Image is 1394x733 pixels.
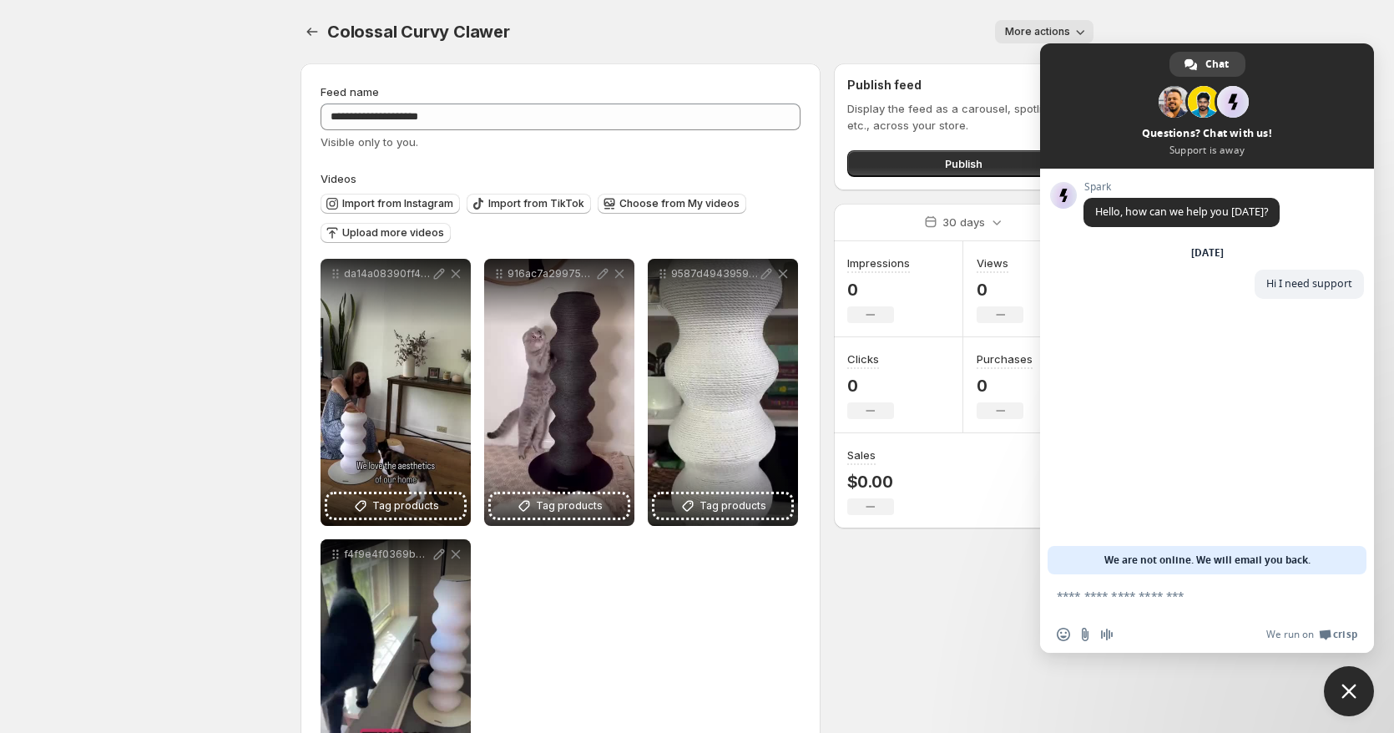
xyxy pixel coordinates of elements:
p: 0 [847,376,894,396]
span: Tag products [536,498,603,514]
p: 30 days [942,214,985,230]
div: Chat [1169,52,1245,77]
button: Tag products [654,494,791,518]
span: Spark [1083,181,1280,193]
span: Upload more videos [342,226,444,240]
p: Display the feed as a carousel, spotlight, etc., across your store. [847,100,1080,134]
h3: Sales [847,447,876,463]
h3: Purchases [977,351,1033,367]
p: $0.00 [847,472,894,492]
button: More actions [995,20,1093,43]
span: Send a file [1078,628,1092,641]
p: f4f9e4f0369b4457b1777fcea25a05aa [344,548,431,561]
button: Choose from My videos [598,194,746,214]
a: We run onCrisp [1266,628,1357,641]
button: Upload more videos [321,223,451,243]
span: Crisp [1333,628,1357,641]
button: Import from TikTok [467,194,591,214]
span: More actions [1005,25,1070,38]
span: Import from TikTok [488,197,584,210]
button: Settings [301,20,324,43]
span: Colossal Curvy Clawer [327,22,510,42]
span: Insert an emoji [1057,628,1070,641]
span: Videos [321,172,356,185]
button: Publish [847,150,1080,177]
span: We are not online. We will email you back. [1104,546,1311,574]
p: 0 [847,280,910,300]
p: 0 [977,280,1023,300]
span: Audio message [1100,628,1114,641]
span: Hi I need support [1266,276,1352,291]
p: 9587d4943959414da9c495e472233985 [671,267,758,281]
h3: Clicks [847,351,879,367]
span: Visible only to you. [321,135,418,149]
h3: Views [977,255,1008,271]
div: Close chat [1324,666,1374,716]
div: da14a08390ff4f7388b1acb6d20ccc52 1Tag products [321,259,471,526]
h3: Impressions [847,255,910,271]
button: Tag products [327,494,464,518]
span: Feed name [321,85,379,99]
span: Tag products [372,498,439,514]
span: Publish [945,155,982,172]
div: 9587d4943959414da9c495e472233985Tag products [648,259,798,526]
h2: Publish feed [847,77,1080,94]
textarea: Compose your message... [1057,589,1321,604]
span: Chat [1205,52,1229,77]
p: 0 [977,376,1033,396]
span: Choose from My videos [619,197,740,210]
span: We run on [1266,628,1314,641]
button: Tag products [491,494,628,518]
button: Import from Instagram [321,194,460,214]
div: [DATE] [1191,248,1224,258]
p: 916ac7a2997547858912465b30eaa967 [508,267,594,281]
p: da14a08390ff4f7388b1acb6d20ccc52 1 [344,267,431,281]
div: 916ac7a2997547858912465b30eaa967Tag products [484,259,634,526]
span: Tag products [700,498,766,514]
span: Hello, how can we help you [DATE]? [1095,205,1268,219]
span: Import from Instagram [342,197,453,210]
